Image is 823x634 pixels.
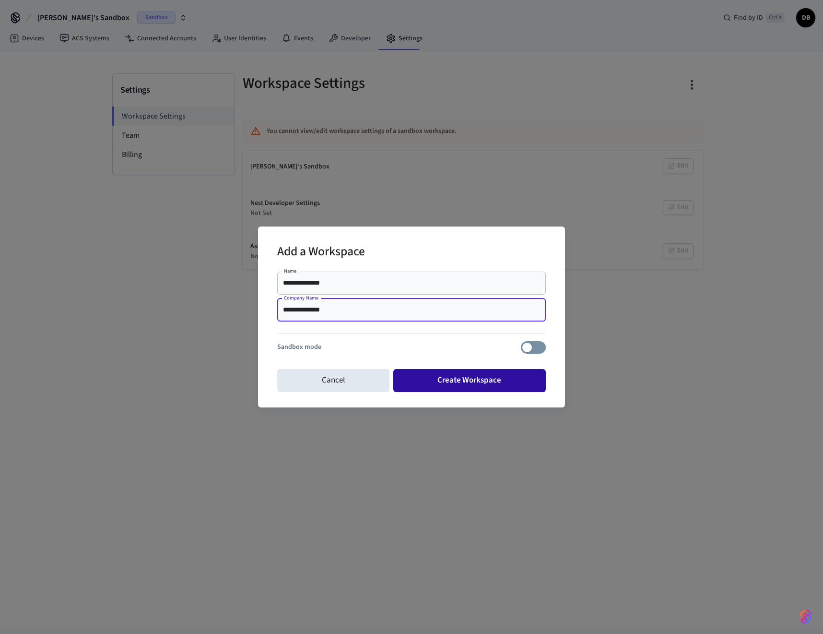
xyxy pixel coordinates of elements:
[284,267,296,275] label: Name
[277,369,389,392] button: Cancel
[800,609,811,624] img: SeamLogoGradient.69752ec5.svg
[393,369,546,392] button: Create Workspace
[277,342,321,352] p: Sandbox mode
[284,294,318,301] label: Company Name
[277,238,365,267] h2: Add a Workspace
